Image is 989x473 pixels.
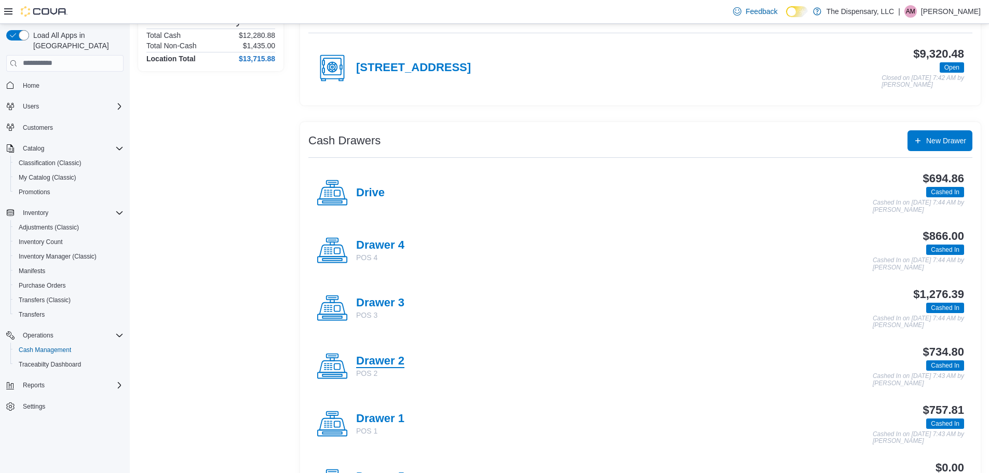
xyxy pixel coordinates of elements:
span: Customers [19,121,124,134]
a: Cash Management [15,344,75,356]
h6: Total Cash [146,31,181,39]
p: Cashed In on [DATE] 7:44 AM by [PERSON_NAME] [873,315,964,329]
a: Promotions [15,186,55,198]
button: Promotions [10,185,128,199]
button: Users [19,100,43,113]
button: Inventory Manager (Classic) [10,249,128,264]
a: Home [19,79,44,92]
h4: Drawer 1 [356,412,404,426]
img: Cova [21,6,67,17]
h4: Location Total [146,55,196,63]
span: Traceabilty Dashboard [19,360,81,369]
button: Reports [2,378,128,393]
p: Cashed In on [DATE] 7:43 AM by [PERSON_NAME] [873,373,964,387]
button: Traceabilty Dashboard [10,357,128,372]
button: Customers [2,120,128,135]
span: Cashed In [926,418,964,429]
span: Load All Apps in [GEOGRAPHIC_DATA] [29,30,124,51]
span: Cashed In [931,361,959,370]
h3: $757.81 [923,404,964,416]
span: Operations [19,329,124,342]
span: Cashed In [926,303,964,313]
nav: Complex example [6,74,124,441]
h3: Cash Drawers [308,134,381,147]
span: Purchase Orders [19,281,66,290]
p: POS 3 [356,310,404,320]
span: Classification (Classic) [19,159,82,167]
h3: $694.86 [923,172,964,185]
span: Feedback [746,6,777,17]
span: Cashed In [926,187,964,197]
p: Closed on [DATE] 7:42 AM by [PERSON_NAME] [882,75,964,89]
button: Reports [19,379,49,391]
button: Catalog [19,142,48,155]
span: Manifests [19,267,45,275]
button: Inventory [2,206,128,220]
button: Purchase Orders [10,278,128,293]
button: Inventory Count [10,235,128,249]
p: POS 4 [356,252,404,263]
button: Catalog [2,141,128,156]
span: Inventory Count [19,238,63,246]
button: My Catalog (Classic) [10,170,128,185]
span: Operations [23,331,53,340]
span: Inventory Count [15,236,124,248]
button: Operations [19,329,58,342]
button: Transfers [10,307,128,322]
div: Alisha Madison [904,5,917,18]
button: Cash Management [10,343,128,357]
span: Adjustments (Classic) [19,223,79,232]
span: Cashed In [931,245,959,254]
button: New Drawer [907,130,972,151]
span: Promotions [15,186,124,198]
p: POS 2 [356,368,404,379]
span: Adjustments (Classic) [15,221,124,234]
span: Settings [19,400,124,413]
span: Promotions [19,188,50,196]
span: Home [23,82,39,90]
span: Users [23,102,39,111]
button: Operations [2,328,128,343]
span: My Catalog (Classic) [19,173,76,182]
span: Cashed In [931,419,959,428]
span: Inventory [19,207,124,219]
span: Home [19,79,124,92]
span: Transfers [15,308,124,321]
span: Manifests [15,265,124,277]
a: Adjustments (Classic) [15,221,83,234]
button: Classification (Classic) [10,156,128,170]
span: Purchase Orders [15,279,124,292]
button: Home [2,78,128,93]
p: Cashed In on [DATE] 7:44 AM by [PERSON_NAME] [873,199,964,213]
p: Cashed In on [DATE] 7:43 AM by [PERSON_NAME] [873,431,964,445]
span: Reports [19,379,124,391]
button: Settings [2,399,128,414]
p: $1,435.00 [243,42,275,50]
a: Traceabilty Dashboard [15,358,85,371]
a: Feedback [729,1,781,22]
h3: $1,276.39 [913,288,964,301]
span: Cashed In [926,360,964,371]
span: Open [940,62,964,73]
p: The Dispensary, LLC [827,5,894,18]
span: Users [19,100,124,113]
p: POS 1 [356,426,404,436]
span: Catalog [19,142,124,155]
a: Classification (Classic) [15,157,86,169]
h4: Drawer 4 [356,239,404,252]
a: Transfers [15,308,49,321]
p: [PERSON_NAME] [921,5,981,18]
span: New Drawer [926,136,966,146]
span: Inventory Manager (Classic) [15,250,124,263]
span: Transfers [19,310,45,319]
a: My Catalog (Classic) [15,171,80,184]
span: Reports [23,381,45,389]
p: Cashed In on [DATE] 7:44 AM by [PERSON_NAME] [873,257,964,271]
a: Inventory Count [15,236,67,248]
p: $12,280.88 [239,31,275,39]
span: Inventory [23,209,48,217]
h4: Drawer 3 [356,296,404,310]
h4: Drive [356,186,385,200]
span: My Catalog (Classic) [15,171,124,184]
